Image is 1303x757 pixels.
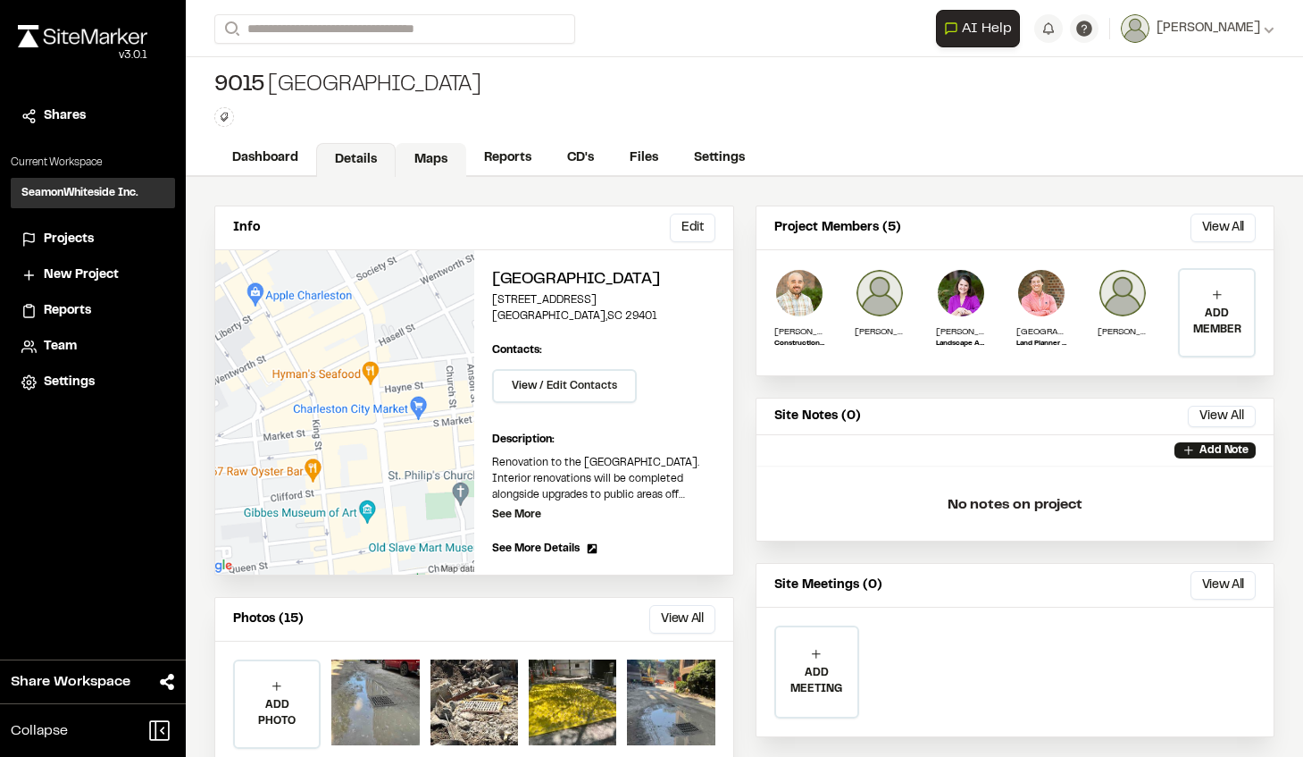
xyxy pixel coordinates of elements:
[1016,268,1066,318] img: trentin herrington
[44,230,94,249] span: Projects
[962,18,1012,39] span: AI Help
[44,373,95,392] span: Settings
[11,155,175,171] p: Current Workspace
[774,325,824,339] p: [PERSON_NAME]
[396,143,466,177] a: Maps
[235,697,319,729] p: ADD PHOTO
[1016,325,1066,339] p: [GEOGRAPHIC_DATA][PERSON_NAME]
[771,476,1260,534] p: No notes on project
[774,576,882,595] p: Site Meetings (0)
[776,665,857,697] p: ADD MEETING
[774,407,861,426] p: Site Notes (0)
[549,141,612,175] a: CD's
[774,268,824,318] img: Sinuhe Perez
[316,143,396,177] a: Details
[44,265,119,285] span: New Project
[492,308,715,324] p: [GEOGRAPHIC_DATA] , SC 29401
[855,268,905,318] img: Daniel Hair
[18,25,147,47] img: rebrand.png
[1016,339,1066,349] p: Land Planner II
[492,292,715,308] p: [STREET_ADDRESS]
[1188,406,1256,427] button: View All
[492,342,542,358] p: Contacts:
[1157,19,1260,38] span: [PERSON_NAME]
[1121,14,1274,43] button: [PERSON_NAME]
[936,325,986,339] p: [PERSON_NAME]
[1190,214,1256,242] button: View All
[11,671,130,693] span: Share Workspace
[1121,14,1149,43] img: User
[1190,571,1256,600] button: View All
[936,10,1020,47] button: Open AI Assistant
[670,214,715,242] button: Edit
[492,369,637,403] button: View / Edit Contacts
[233,610,304,629] p: Photos (15)
[214,71,264,100] span: 9015
[214,107,234,127] button: Edit Tags
[1180,306,1254,338] p: ADD MEMBER
[1098,325,1148,339] p: [PERSON_NAME]
[1098,268,1148,318] img: Weston McBee
[214,141,316,175] a: Dashboard
[44,337,77,357] span: Team
[466,141,549,175] a: Reports
[492,507,541,523] p: See More
[676,141,763,175] a: Settings
[492,268,715,292] h2: [GEOGRAPHIC_DATA]
[936,339,986,349] p: Landscape Architecture Team Leader
[774,339,824,349] p: Construction Administration Field Representative
[18,47,147,63] div: Oh geez...please don't...
[233,218,260,238] p: Info
[21,301,164,321] a: Reports
[649,605,714,634] button: View All
[492,541,580,557] span: See More Details
[11,720,68,742] span: Collapse
[21,230,164,249] a: Projects
[492,455,715,503] p: Renovation to the [GEOGRAPHIC_DATA]. Interior renovations will be completed alongside upgrades to...
[21,373,164,392] a: Settings
[1199,442,1249,458] p: Add Note
[44,106,86,126] span: Shares
[21,185,138,201] h3: SeamonWhiteside Inc.
[21,265,164,285] a: New Project
[21,337,164,357] a: Team
[936,268,986,318] img: Whitner Kane
[855,325,905,339] p: [PERSON_NAME]
[774,218,901,238] p: Project Members (5)
[214,14,246,44] button: Search
[21,106,164,126] a: Shares
[44,301,91,321] span: Reports
[612,141,676,175] a: Files
[936,10,1027,47] div: Open AI Assistant
[214,71,481,100] div: [GEOGRAPHIC_DATA]
[492,432,715,448] p: Description:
